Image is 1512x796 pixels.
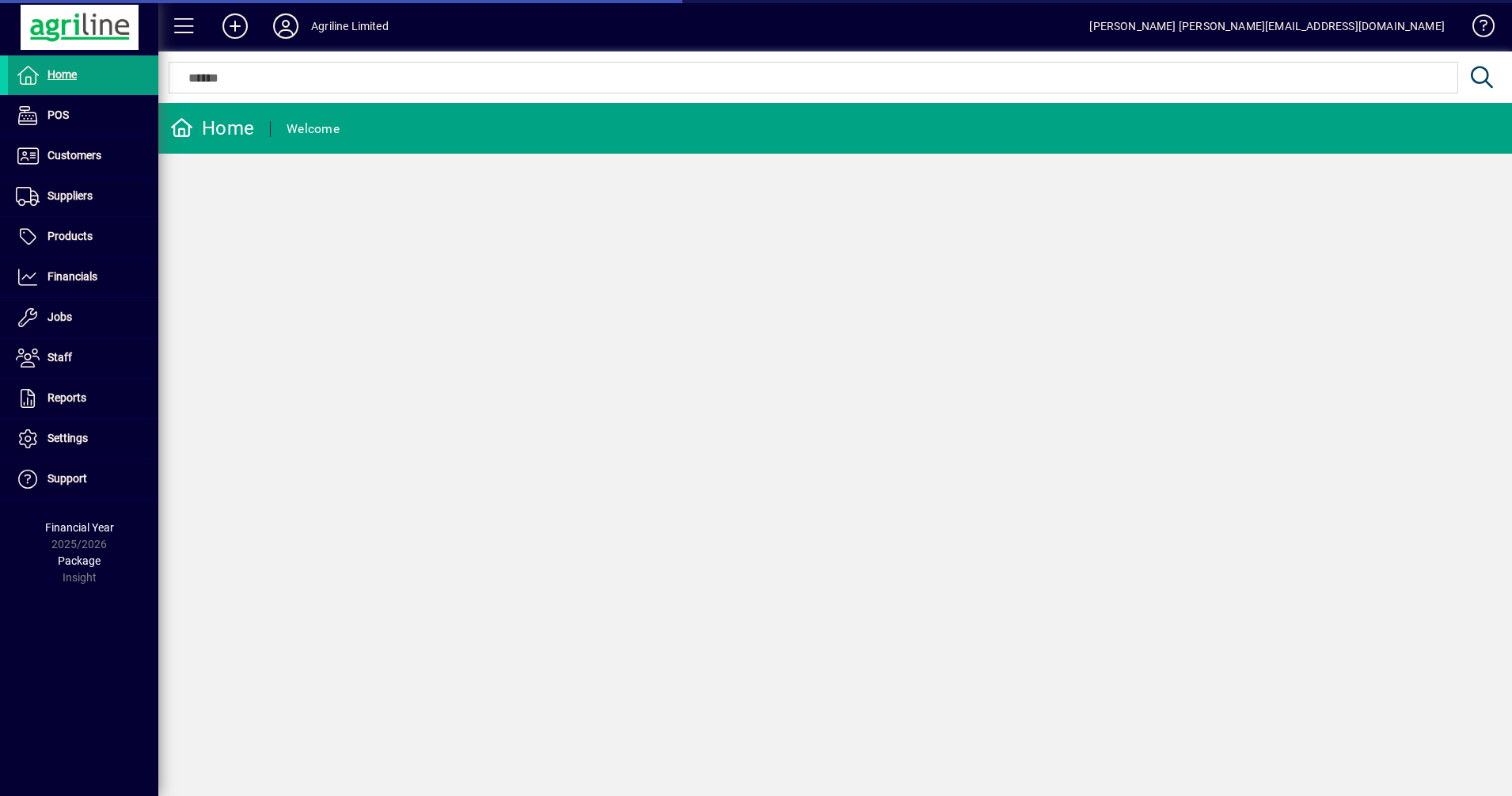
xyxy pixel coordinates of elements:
span: Suppliers [47,189,93,202]
button: Profile [260,12,311,40]
div: [PERSON_NAME] [PERSON_NAME][EMAIL_ADDRESS][DOMAIN_NAME] [1089,13,1445,39]
a: Settings [8,419,158,459]
span: Support [47,472,87,485]
a: Support [8,459,158,499]
span: Settings [47,432,88,444]
button: Add [210,12,260,40]
a: Customers [8,136,158,176]
span: POS [47,109,69,121]
span: Package [58,554,101,567]
span: Financials [47,270,97,283]
a: Staff [8,338,158,378]
div: Welcome [287,116,340,142]
a: POS [8,96,158,135]
span: Reports [47,391,86,404]
span: Customers [47,149,101,162]
div: Home [170,116,254,141]
a: Jobs [8,298,158,337]
a: Products [8,217,158,257]
span: Home [47,68,77,81]
a: Reports [8,379,158,418]
span: Jobs [47,310,72,323]
a: Financials [8,257,158,297]
a: Suppliers [8,177,158,216]
div: Agriline Limited [311,13,389,39]
span: Financial Year [45,521,114,534]
span: Products [47,230,93,242]
span: Staff [47,351,72,364]
a: Knowledge Base [1461,3,1492,55]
